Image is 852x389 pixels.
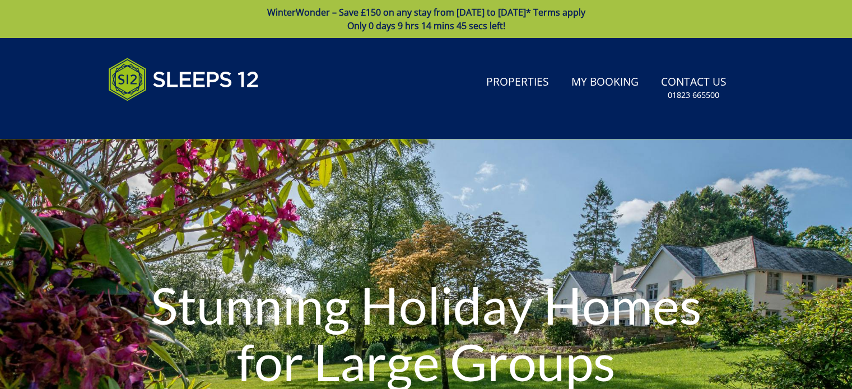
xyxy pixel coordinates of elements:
a: Properties [482,70,553,95]
a: Contact Us01823 665500 [657,70,731,106]
span: Only 0 days 9 hrs 14 mins 45 secs left! [347,20,505,32]
small: 01823 665500 [668,90,719,101]
img: Sleeps 12 [108,51,259,107]
iframe: Customer reviews powered by Trustpilot [103,114,220,124]
a: My Booking [567,70,643,95]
